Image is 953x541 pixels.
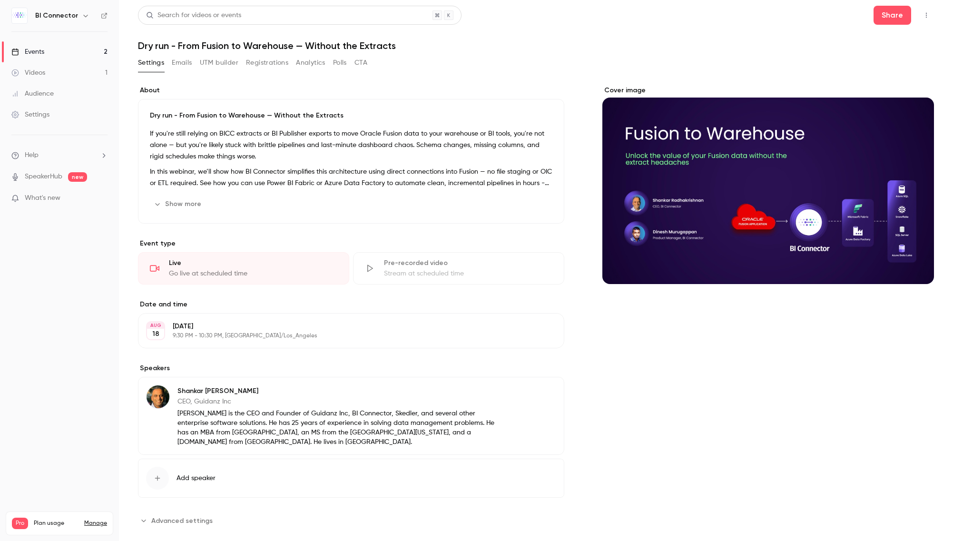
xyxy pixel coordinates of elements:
[138,239,564,248] p: Event type
[173,332,514,340] p: 9:30 PM - 10:30 PM, [GEOGRAPHIC_DATA]/Los_Angeles
[150,166,552,189] p: In this webinar, we’ll show how BI Connector simplifies this architecture using direct connection...
[172,55,192,70] button: Emails
[138,300,564,309] label: Date and time
[874,6,911,25] button: Share
[177,473,216,483] span: Add speaker
[150,111,552,120] p: Dry run - From Fusion to Warehouse — Without the Extracts
[34,520,79,527] span: Plan usage
[68,172,87,182] span: new
[150,128,552,162] p: If you're still relying on BICC extracts or BI Publisher exports to move Oracle Fusion data to yo...
[384,269,552,278] div: Stream at scheduled time
[200,55,238,70] button: UTM builder
[169,269,337,278] div: Go live at scheduled time
[177,409,502,447] p: [PERSON_NAME] is the CEO and Founder of Guidanz Inc, BI Connector, Skedler, and several other ent...
[150,197,207,212] button: Show more
[138,55,164,70] button: Settings
[25,172,62,182] a: SpeakerHub
[333,55,347,70] button: Polls
[138,86,564,95] label: About
[296,55,325,70] button: Analytics
[246,55,288,70] button: Registrations
[12,8,27,23] img: BI Connector
[25,193,60,203] span: What's new
[11,68,45,78] div: Videos
[151,516,213,526] span: Advanced settings
[138,364,564,373] label: Speakers
[602,86,934,284] section: Cover image
[25,150,39,160] span: Help
[354,55,367,70] button: CTA
[602,86,934,95] label: Cover image
[11,110,49,119] div: Settings
[147,385,169,408] img: Shankar Radhakrishnan
[169,258,337,268] div: Live
[35,11,78,20] h6: BI Connector
[11,47,44,57] div: Events
[146,10,241,20] div: Search for videos or events
[11,89,54,98] div: Audience
[138,513,218,528] button: Advanced settings
[138,377,564,455] div: Shankar RadhakrishnanShankar [PERSON_NAME]CEO, Guidanz Inc[PERSON_NAME] is the CEO and Founder of...
[138,513,564,528] section: Advanced settings
[147,322,164,329] div: AUG
[138,459,564,498] button: Add speaker
[12,518,28,529] span: Pro
[173,322,514,331] p: [DATE]
[384,258,552,268] div: Pre-recorded video
[84,520,107,527] a: Manage
[177,386,502,396] p: Shankar [PERSON_NAME]
[152,329,159,339] p: 18
[138,252,349,285] div: LiveGo live at scheduled time
[177,397,502,406] p: CEO, Guidanz Inc
[138,40,934,51] h1: Dry run - From Fusion to Warehouse — Without the Extracts
[11,150,108,160] li: help-dropdown-opener
[353,252,564,285] div: Pre-recorded videoStream at scheduled time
